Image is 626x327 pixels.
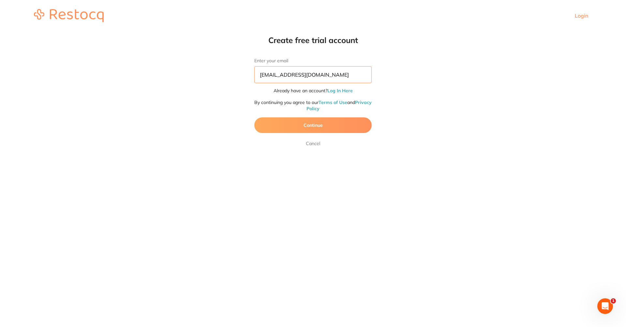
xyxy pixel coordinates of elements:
label: Enter your email [254,58,372,64]
button: Continue [254,117,372,133]
p: By continuing you agree to our and [254,99,372,112]
a: Cancel [305,140,321,147]
p: Already have an account? [254,88,372,94]
span: 1 [611,298,616,304]
a: Login [575,12,588,19]
h1: Create free trial account [241,35,385,45]
a: Privacy Policy [306,99,372,112]
a: Terms of Use [319,99,347,105]
img: restocq_logo.svg [34,9,104,22]
a: Log In Here [327,88,353,94]
iframe: Intercom live chat [597,298,613,314]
